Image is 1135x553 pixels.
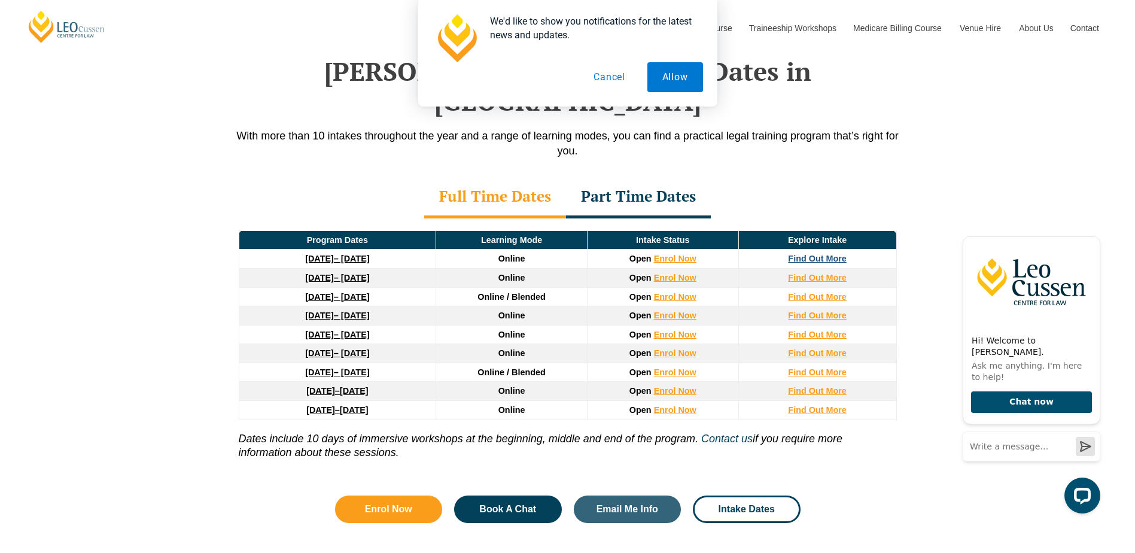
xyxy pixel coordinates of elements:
span: Open [629,405,652,415]
strong: [DATE] [305,311,334,320]
a: Enrol Now [654,273,696,282]
td: Learning Mode [436,230,588,250]
div: Part Time Dates [566,177,711,218]
a: Find Out More [788,330,847,339]
button: Cancel [579,62,640,92]
a: Find Out More [788,292,847,302]
strong: [DATE] [305,292,334,302]
div: Full Time Dates [424,177,566,218]
strong: [DATE] [305,254,334,263]
a: [DATE]– [DATE] [305,273,369,282]
a: Enrol Now [654,348,696,358]
a: [DATE]– [DATE] [305,254,369,263]
strong: [DATE] [306,405,335,415]
span: Online [498,386,525,396]
strong: [DATE] [306,386,335,396]
a: Email Me Info [574,496,681,523]
strong: [DATE] [305,367,334,377]
a: [DATE]– [DATE] [305,292,369,302]
span: Open [629,367,652,377]
span: Open [629,292,652,302]
a: Book A Chat [454,496,562,523]
a: Enrol Now [654,386,696,396]
i: Dates include 10 days of immersive workshops at the beginning, middle and end of the program. [239,433,698,445]
div: We'd like to show you notifications for the latest news and updates. [480,14,703,42]
span: Enrol Now [365,505,412,514]
span: Online [498,254,525,263]
span: [DATE] [340,405,369,415]
a: Find Out More [788,367,847,377]
td: Intake Status [587,230,738,250]
span: Online [498,273,525,282]
span: Online [498,311,525,320]
a: [DATE]– [DATE] [305,330,369,339]
span: Intake Dates [719,505,775,514]
a: Enrol Now [654,292,696,302]
a: Enrol Now [654,367,696,377]
p: if you require more information about these sessions. [239,420,897,460]
a: Find Out More [788,311,847,320]
p: With more than 10 intakes throughout the year and a range of learning modes, you can find a pract... [227,129,909,159]
span: Open [629,348,652,358]
a: [DATE]– [DATE] [305,348,369,358]
strong: [DATE] [305,330,334,339]
a: Find Out More [788,405,847,415]
span: Email Me Info [597,505,658,514]
span: Online [498,405,525,415]
span: Online / Blended [477,367,546,377]
h2: [PERSON_NAME] PLT Program Dates in [GEOGRAPHIC_DATA] [227,56,909,117]
a: Find Out More [788,386,847,396]
a: Enrol Now [335,496,443,523]
span: Online [498,348,525,358]
span: Open [629,311,652,320]
strong: [DATE] [305,273,334,282]
span: Online / Blended [477,292,546,302]
a: Find Out More [788,273,847,282]
img: notification icon [433,14,480,62]
span: [DATE] [340,386,369,396]
td: Program Dates [239,230,436,250]
strong: [DATE] [305,348,334,358]
a: Enrol Now [654,311,696,320]
a: Contact us [701,433,753,445]
a: Enrol Now [654,330,696,339]
span: Open [629,386,652,396]
span: Book A Chat [479,505,536,514]
span: Open [629,273,652,282]
a: Enrol Now [654,405,696,415]
a: Intake Dates [693,496,801,523]
a: Find Out More [788,348,847,358]
iframe: LiveChat chat widget [953,225,1105,523]
a: [DATE]–[DATE] [306,386,368,396]
td: Explore Intake [738,230,896,250]
span: Open [629,330,652,339]
a: [DATE]– [DATE] [305,367,369,377]
span: Open [629,254,652,263]
a: [DATE]–[DATE] [306,405,368,415]
a: [DATE]– [DATE] [305,311,369,320]
a: Find Out More [788,254,847,263]
span: Online [498,330,525,339]
button: Allow [647,62,703,92]
a: Enrol Now [654,254,696,263]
